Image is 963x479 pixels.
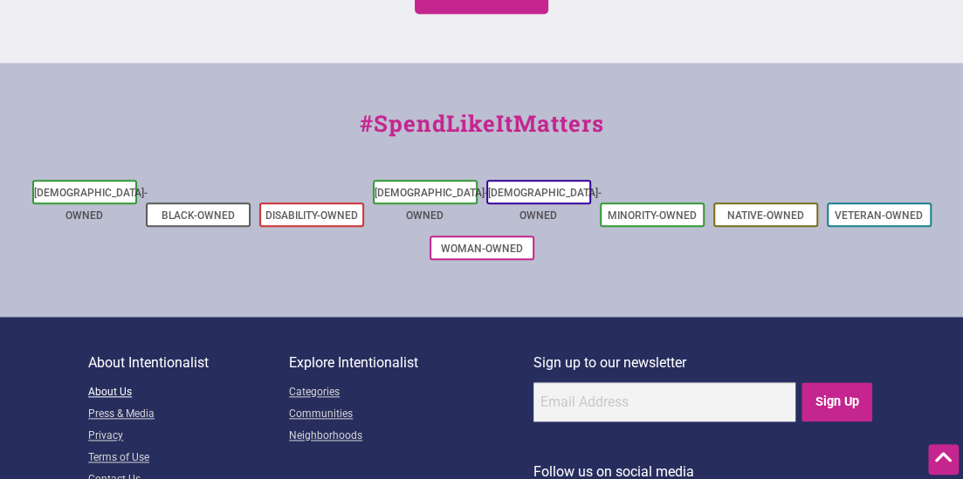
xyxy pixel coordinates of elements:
a: Veteran-Owned [835,209,923,222]
a: About Us [88,382,289,404]
a: Categories [289,382,533,404]
a: Privacy [88,426,289,448]
a: [DEMOGRAPHIC_DATA]-Owned [488,187,602,222]
a: Minority-Owned [608,209,697,222]
p: About Intentionalist [88,352,289,374]
a: Woman-Owned [441,243,523,255]
a: Press & Media [88,404,289,426]
input: Sign Up [801,382,872,421]
div: Scroll Back to Top [928,444,959,475]
a: Disability-Owned [265,209,358,222]
a: [DEMOGRAPHIC_DATA]-Owned [375,187,488,222]
a: [DEMOGRAPHIC_DATA]-Owned [34,187,148,222]
p: Sign up to our newsletter [533,352,875,374]
input: Email Address [533,382,795,421]
a: Neighborhoods [289,426,533,448]
a: Native-Owned [727,209,804,222]
a: Terms of Use [88,448,289,469]
a: Communities [289,404,533,426]
a: Black-Owned [162,209,235,222]
p: Explore Intentionalist [289,352,533,374]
